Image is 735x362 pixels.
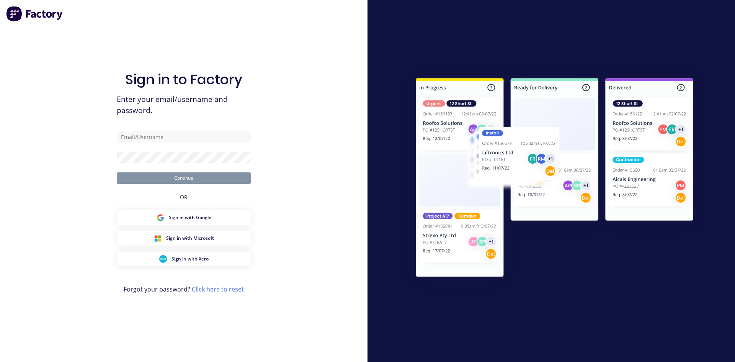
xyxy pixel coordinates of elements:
button: Google Sign inSign in with Google [117,210,251,225]
a: Click here to reset [192,285,244,293]
span: Sign in with Xero [171,256,209,262]
button: Microsoft Sign inSign in with Microsoft [117,231,251,246]
input: Email/Username [117,131,251,143]
span: Sign in with Microsoft [166,235,214,242]
h1: Sign in to Factory [125,71,242,88]
img: Microsoft Sign in [154,234,162,242]
button: Continue [117,172,251,184]
img: Factory [6,6,64,21]
img: Sign in [399,63,710,295]
img: Google Sign in [157,214,164,221]
button: Xero Sign inSign in with Xero [117,252,251,266]
img: Xero Sign in [159,255,167,263]
span: Forgot your password? [124,285,244,294]
span: Sign in with Google [169,214,211,221]
div: OR [180,184,188,210]
span: Enter your email/username and password. [117,94,251,116]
